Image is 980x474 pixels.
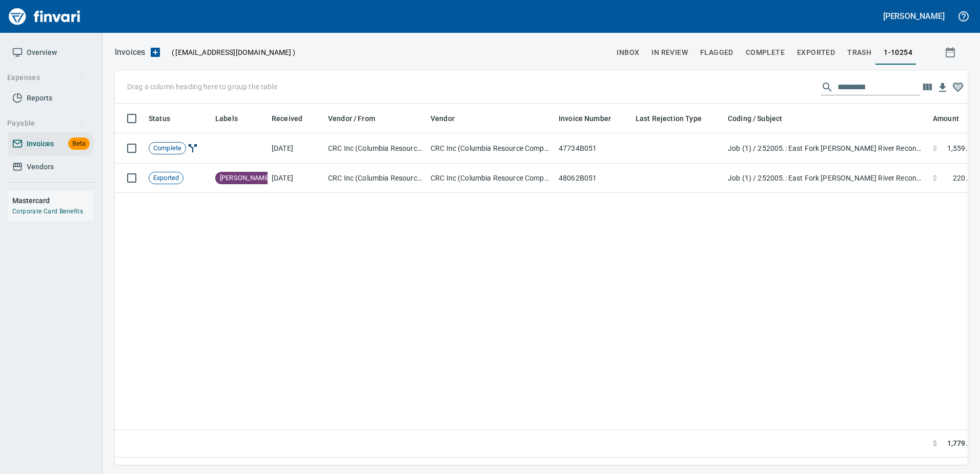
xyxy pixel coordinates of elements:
span: Invoices [27,137,54,150]
td: CRC Inc (Columbia Resource Company LP) (1-10254) [426,164,555,193]
a: InvoicesBeta [8,132,94,155]
span: Invoice Split [186,144,199,152]
span: Received [272,112,316,125]
button: Show invoices within a particular date range [935,43,968,62]
button: Expenses [3,68,89,87]
td: Job (1) / 252005.: East Fork [PERSON_NAME] River Reconnection / 1003. .: General Requirements / 5... [724,164,929,193]
span: Vendors [27,161,54,173]
span: Status [149,112,170,125]
button: Choose columns to display [920,80,935,95]
span: Reports [27,92,52,105]
td: [DATE] [268,164,324,193]
td: CRC Inc (Columbia Resource Company LP) (1-10254) [324,133,426,164]
button: [PERSON_NAME] [881,8,947,24]
h6: Mastercard [12,195,94,206]
td: 48062B051 [555,164,631,193]
span: Received [272,112,302,125]
span: $ [933,173,937,183]
span: trash [847,46,871,59]
p: Drag a column heading here to group the table [127,82,277,92]
span: Last Rejection Type [636,112,715,125]
span: 220.79 [953,173,976,183]
a: Overview [8,41,94,64]
span: Coding / Subject [728,112,782,125]
button: Download Table [935,80,950,95]
span: $ [933,143,937,153]
span: Status [149,112,183,125]
span: Exported [797,46,835,59]
span: Amount [933,112,972,125]
span: Invoice Number [559,112,624,125]
span: Vendor [431,112,455,125]
button: Payable [3,114,89,133]
span: 1,559.20 [947,143,976,153]
h5: [PERSON_NAME] [883,11,945,22]
span: Vendor / From [328,112,375,125]
a: Reports [8,87,94,110]
span: 1-10254 [884,46,912,59]
span: Exported [149,173,183,183]
span: inbox [617,46,639,59]
a: Vendors [8,155,94,179]
span: Beta [68,138,90,150]
span: Complete [746,46,785,59]
td: [DATE] [268,133,324,164]
span: Flagged [700,46,733,59]
span: Overview [27,46,57,59]
a: Corporate Card Benefits [12,208,83,215]
span: $ [933,438,937,449]
span: Vendor [431,112,468,125]
span: Last Rejection Type [636,112,702,125]
span: 1,779.99 [947,438,976,449]
span: Vendor / From [328,112,389,125]
td: CRC Inc (Columbia Resource Company LP) (1-10254) [426,133,555,164]
td: CRC Inc (Columbia Resource Company LP) (1-10254) [324,164,426,193]
span: Coding / Subject [728,112,795,125]
nav: breadcrumb [115,46,145,58]
p: Invoices [115,46,145,58]
span: Labels [215,112,251,125]
span: [PERSON_NAME] [216,173,274,183]
button: Column choices favorited. Click to reset to default [950,80,966,95]
span: Complete [149,144,186,153]
span: [EMAIL_ADDRESS][DOMAIN_NAME] [174,47,292,57]
button: Upload an Invoice [145,46,166,58]
span: In Review [651,46,688,59]
td: 47734B051 [555,133,631,164]
span: Labels [215,112,238,125]
span: Invoice Number [559,112,611,125]
p: ( ) [166,47,295,57]
span: Payable [7,117,85,130]
span: Expenses [7,71,85,84]
span: Amount [933,112,959,125]
td: Job (1) / 252005.: East Fork [PERSON_NAME] River Reconnection / 1003. .: General Requirements / 5... [724,133,929,164]
img: Finvari [6,4,83,29]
